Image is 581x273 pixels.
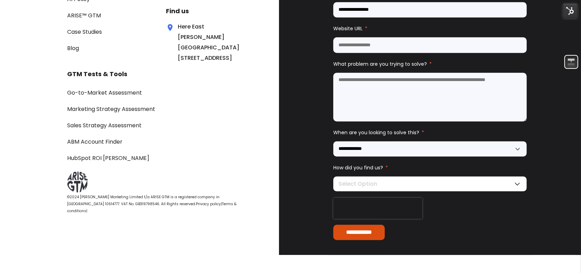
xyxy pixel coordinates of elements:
span: How did you find us? [333,164,383,171]
img: website_grey.svg [11,18,17,24]
div: v 4.0.25 [19,11,34,17]
h3: GTM Tests & Tools [67,69,246,79]
img: tab_domain_overview_orange.svg [19,40,24,46]
a: Privacy policy [196,201,221,207]
a: Marketing Strategy Assessment [67,105,155,113]
span: Website URL [333,25,363,32]
div: | [67,194,246,215]
span: ©2024 [PERSON_NAME] Marketing Limited t/a ARISE GTM is a registered company in [GEOGRAPHIC_DATA] ... [67,194,220,207]
img: ARISE GTM logo grey [67,171,88,192]
span: | [221,201,222,207]
a: Blog [67,44,79,52]
div: Here East [PERSON_NAME] [GEOGRAPHIC_DATA][STREET_ADDRESS] [166,22,222,63]
a: ARISE™ GTM [67,11,101,19]
iframe: reCAPTCHA [333,198,422,219]
div: Domain Overview [26,41,62,46]
a: Case Studies [67,28,102,36]
img: HubSpot Tools Menu Toggle [563,3,578,18]
div: Select Option [333,176,527,191]
h3: Find us [166,6,246,16]
a: Sales Strategy Assessment [67,121,142,129]
div: Navigation Menu [67,87,246,163]
img: tab_keywords_by_traffic_grey.svg [69,40,75,46]
div: Domain: [DOMAIN_NAME] [18,18,77,24]
span: What problem are you trying to solve? [333,61,427,67]
a: HubSpot ROI [PERSON_NAME] [67,154,149,162]
a: ABM Account Finder [67,138,122,146]
span: When are you looking to solve this? [333,129,419,136]
div: Keywords by Traffic [77,41,117,46]
a: Go-to-Market Assessment [67,89,142,97]
img: logo_orange.svg [11,11,17,17]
